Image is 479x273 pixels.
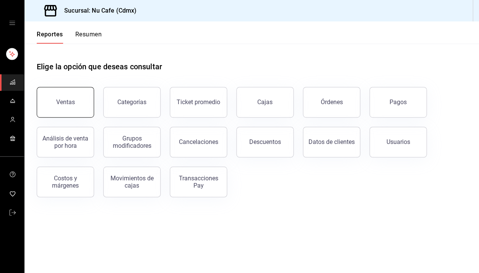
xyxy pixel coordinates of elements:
[170,87,227,118] button: Ticket promedio
[177,98,220,106] div: Ticket promedio
[257,98,273,106] div: Cajas
[175,175,222,189] div: Transacciones Pay
[103,167,161,197] button: Movimientos de cajas
[369,127,427,157] button: Usuarios
[320,98,343,106] div: Órdenes
[170,167,227,197] button: Transacciones Pay
[179,138,218,145] div: Cancelaciones
[37,127,94,157] button: Análisis de venta por hora
[37,167,94,197] button: Costos y márgenes
[108,175,156,189] div: Movimientos de cajas
[37,87,94,118] button: Ventas
[117,98,146,106] div: Categorías
[390,98,407,106] div: Pagos
[37,31,63,44] button: Reportes
[56,98,75,106] div: Ventas
[236,87,294,118] button: Cajas
[9,20,15,26] button: open drawer
[37,31,102,44] div: navigation tabs
[170,127,227,157] button: Cancelaciones
[236,127,294,157] button: Descuentos
[303,127,360,157] button: Datos de clientes
[42,175,89,189] div: Costos y márgenes
[386,138,410,145] div: Usuarios
[103,127,161,157] button: Grupos modificadores
[58,6,136,15] h3: Sucursal: Nu Cafe (Cdmx)
[249,138,281,145] div: Descuentos
[103,87,161,118] button: Categorías
[309,138,355,145] div: Datos de clientes
[75,31,102,44] button: Resumen
[42,135,89,149] div: Análisis de venta por hora
[369,87,427,118] button: Pagos
[303,87,360,118] button: Órdenes
[37,61,162,72] h1: Elige la opción que deseas consultar
[108,135,156,149] div: Grupos modificadores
